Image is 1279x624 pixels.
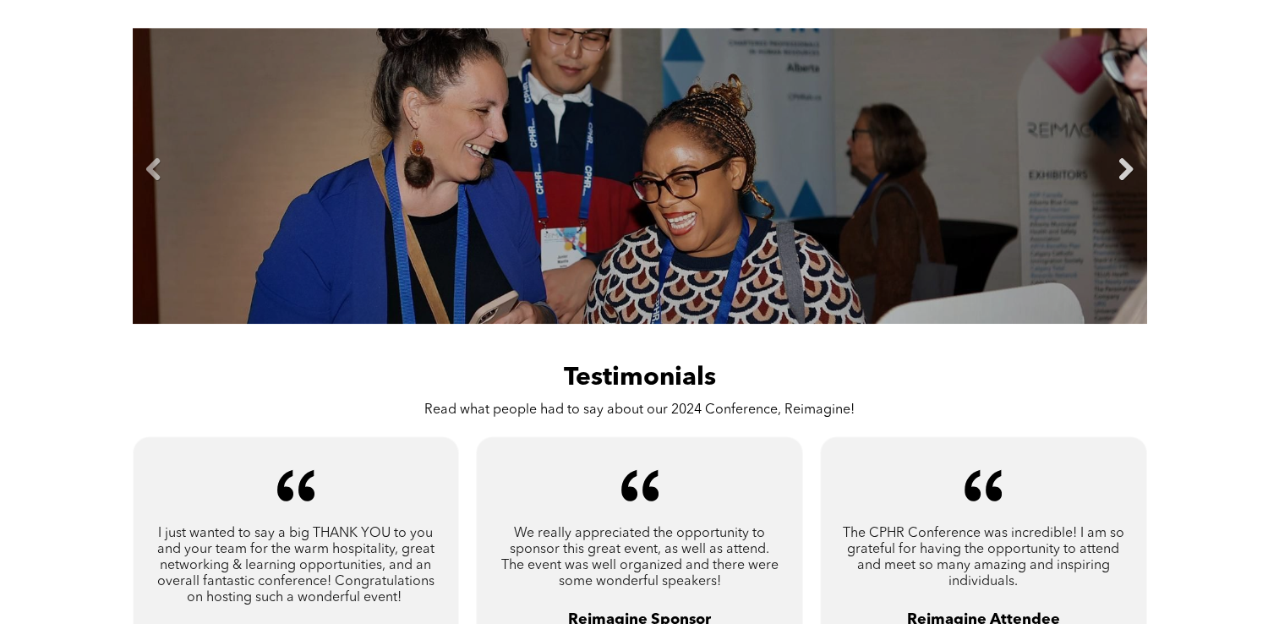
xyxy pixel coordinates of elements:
[1113,157,1139,183] a: Next
[424,403,855,417] span: Read what people had to say about our 2024 Conference, Reimagine!
[141,157,167,183] a: Previous
[157,527,435,605] span: I just wanted to say a big THANK YOU to you and your team for the warm hospitality, great network...
[843,527,1124,588] span: The CPHR Conference was incredible! I am so grateful for having the opportunity to attend and mee...
[564,365,716,391] span: Testimonials
[501,527,779,588] span: We really appreciated the opportunity to sponsor this great event, as well as attend. The event w...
